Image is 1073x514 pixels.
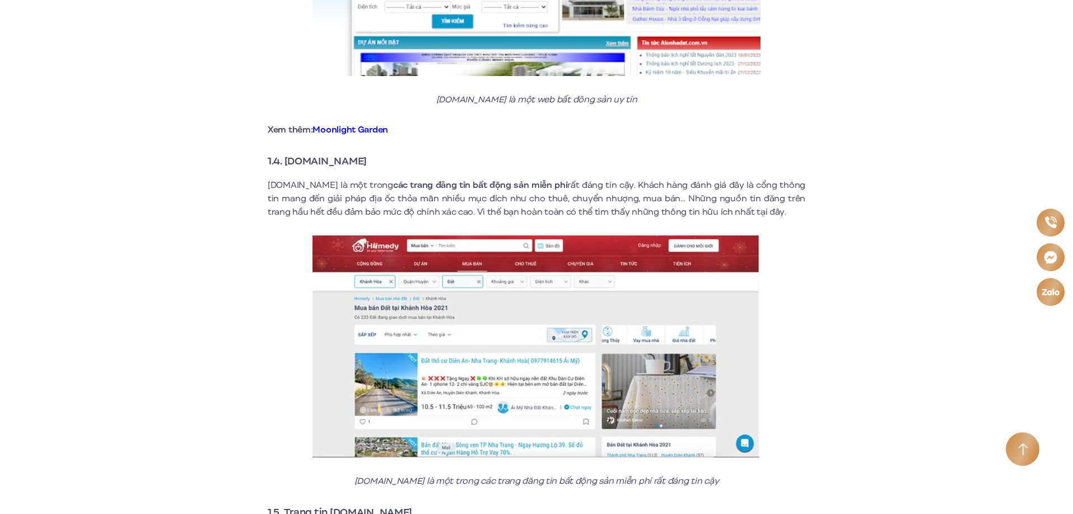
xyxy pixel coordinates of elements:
img: Messenger icon [1042,249,1059,265]
strong: các trang đăng tin bất động sản miễn phí [393,179,568,191]
img: Arrow icon [1018,443,1028,456]
img: Phone icon [1043,215,1058,230]
em: [DOMAIN_NAME] là một web bất đông sản uy tín [436,93,637,106]
img: Homedy.com là một trong các trang đăng tin bất động sản miễn phí rất đáng tin cậy [312,235,761,458]
p: [DOMAIN_NAME] là một trong rất đáng tin cậy. Khách hàng đánh giá đây là cổng thông tin mang đến g... [268,178,805,219]
em: [DOMAIN_NAME] là một trong các trang đăng tin bất động sản miễn phí rất đáng tin cậy [354,475,719,487]
a: Moonlight Garden [312,124,388,136]
strong: 1.4. [DOMAIN_NAME] [268,154,367,168]
img: Zalo icon [1041,286,1060,297]
strong: Xem thêm: [268,124,388,136]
